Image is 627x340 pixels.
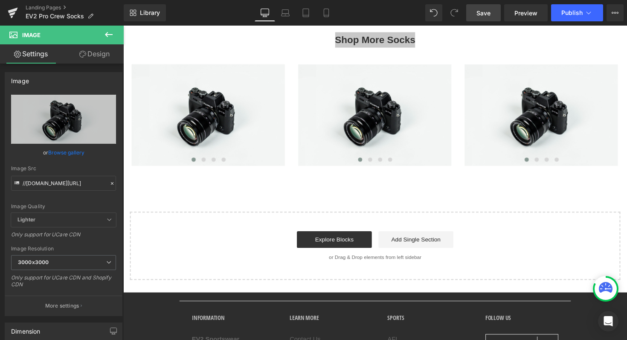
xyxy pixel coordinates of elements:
[371,295,446,303] h4: FOLLOW US
[11,246,116,252] div: Image Resolution
[514,9,537,17] span: Preview
[45,302,79,310] p: More settings
[5,296,122,316] button: More settings
[275,4,296,21] a: Laptop
[271,317,283,325] a: AFL
[48,145,84,160] a: Browse gallery
[18,259,49,265] b: 3000x3000
[607,4,624,21] button: More
[171,317,202,325] a: Contact Us
[17,216,35,223] b: Lighter
[476,9,491,17] span: Save
[504,4,548,21] a: Preview
[598,311,618,331] div: Open Intercom Messenger
[9,7,508,23] div: Shop More Socks
[20,235,496,241] p: or Drag & Drop elements from left sidebar
[178,211,255,228] a: Explore Blocks
[124,4,166,21] a: New Library
[11,203,116,209] div: Image Quality
[11,73,29,84] div: Image
[22,32,41,38] span: Image
[11,176,116,191] input: Link
[296,4,316,21] a: Tablet
[446,4,463,21] button: Redo
[11,148,116,157] div: or
[261,211,338,228] a: Add Single Section
[255,4,275,21] a: Desktop
[11,323,41,335] div: Dimension
[70,295,145,303] h4: information
[561,9,583,16] span: Publish
[551,4,603,21] button: Publish
[271,295,345,303] h4: Sports
[64,44,125,64] a: Design
[140,9,160,17] span: Library
[171,295,245,303] h4: Learn more
[11,231,116,244] div: Only support for UCare CDN
[316,4,337,21] a: Mobile
[425,4,442,21] button: Undo
[26,13,84,20] span: EV2 Pro Crew Socks
[372,317,445,333] input: Enter Your Email Address
[26,4,124,11] a: Landing Pages
[11,166,116,171] div: Image Src
[11,274,116,294] div: Only support for UCare CDN and Shopify CDN
[70,317,119,325] strong: EV2 Sportswear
